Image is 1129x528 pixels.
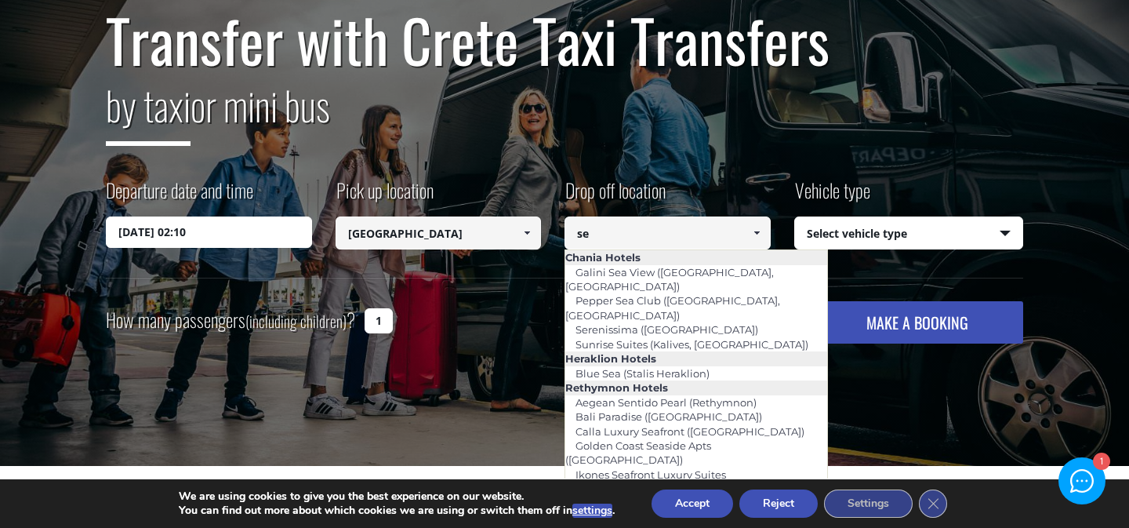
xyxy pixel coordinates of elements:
a: Serenissima ([GEOGRAPHIC_DATA]) [565,319,768,340]
a: Blue Sea (Stalis Heraklion) [565,362,720,384]
a: Pepper Sea Club ([GEOGRAPHIC_DATA], [GEOGRAPHIC_DATA]) [565,289,780,326]
h2: or mini bus [106,73,1023,158]
input: Select drop-off location [564,217,771,249]
button: settings [572,504,612,518]
button: Reject [739,490,818,518]
h1: Transfer with Crete Taxi Transfers [106,7,1023,73]
input: Select pickup location [336,217,542,249]
a: Sunrise Suites (Kalives, [GEOGRAPHIC_DATA]) [565,333,819,355]
label: How many passengers ? [106,301,355,340]
span: by taxi [106,75,191,146]
p: You can find out more about which cookies we are using or switch them off in . [179,504,615,518]
label: Vehicle type [794,177,870,217]
span: Select vehicle type [795,217,1023,250]
a: Calla Luxury Seafront ([GEOGRAPHIC_DATA]) [565,421,815,442]
button: Close GDPR Cookie Banner [919,490,947,518]
a: Show All Items [743,217,769,249]
a: Show All Items [514,217,540,249]
li: Rethymnon Hotels [565,381,827,395]
a: Galini Sea View ([GEOGRAPHIC_DATA], [GEOGRAPHIC_DATA]) [565,261,774,297]
label: Drop off location [564,177,666,217]
button: Settings [824,490,913,518]
li: Heraklion Hotels [565,351,827,366]
a: Golden Coast Seaside Apts ([GEOGRAPHIC_DATA]) [565,435,711,471]
button: MAKE A BOOKING [812,301,1023,344]
a: Aegean Sentido Pearl (Rethymnon) [565,391,767,413]
li: Chania Hotels [565,250,827,264]
a: Bali Paradise ([GEOGRAPHIC_DATA]) [565,406,772,428]
label: Departure date and time [106,177,253,217]
p: We are using cookies to give you the best experience on our website. [179,490,615,504]
div: 1 [1092,454,1109,471]
small: (including children) [245,309,347,333]
label: Pick up location [336,177,434,217]
button: Accept [652,490,733,518]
